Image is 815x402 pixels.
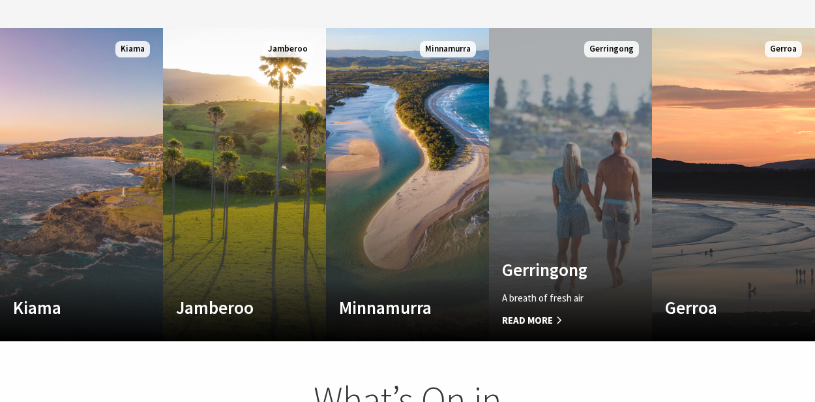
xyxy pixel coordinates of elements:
[115,41,150,57] span: Kiama
[502,259,615,280] h4: Gerringong
[13,297,126,318] h4: Kiama
[263,41,313,57] span: Jamberoo
[163,28,326,341] a: Custom Image Used Jamberoo Jamberoo
[420,41,476,57] span: Minnamurra
[326,28,489,341] a: Custom Image Used Minnamurra Minnamurra
[652,28,815,341] a: Custom Image Used Gerroa Gerroa
[489,28,652,341] a: Custom Image Used Gerringong A breath of fresh air Read More Gerringong
[339,297,452,318] h4: Minnamurra
[502,290,615,306] p: A breath of fresh air
[584,41,639,57] span: Gerringong
[176,297,289,318] h4: Jamberoo
[502,313,615,328] span: Read More
[665,297,778,318] h4: Gerroa
[765,41,802,57] span: Gerroa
